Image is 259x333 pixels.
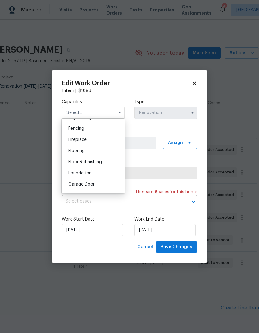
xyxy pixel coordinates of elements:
[135,241,156,253] button: Cancel
[78,89,91,93] span: $ 1896
[168,140,183,146] span: Assign
[68,171,92,175] span: Foundation
[62,107,125,119] input: Select...
[189,109,196,116] button: Show options
[134,224,196,236] input: M/D/YYYY
[161,243,192,251] span: Save Changes
[62,197,180,206] input: Select cases
[62,159,197,165] label: Trade Partner
[62,224,123,236] input: M/D/YYYY
[62,99,125,105] label: Capability
[134,216,197,222] label: Work End Date
[135,189,197,195] span: There are case s for this home
[134,107,197,119] input: Select...
[68,149,85,153] span: Flooring
[137,243,153,251] span: Cancel
[155,190,157,194] span: 8
[116,109,124,116] button: Hide options
[68,126,84,131] span: Fencing
[68,160,102,164] span: Floor Refinishing
[68,182,95,186] span: Garage Door
[156,241,197,253] button: Save Changes
[189,197,198,206] button: Open
[134,99,197,105] label: Type
[67,170,192,176] span: Redi Carpet Inc - RIV-S
[62,129,197,135] label: Work Order Manager
[62,80,192,86] h2: Edit Work Order
[62,216,125,222] label: Work Start Date
[68,138,87,142] span: Fireplace
[62,88,197,94] div: 1 item |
